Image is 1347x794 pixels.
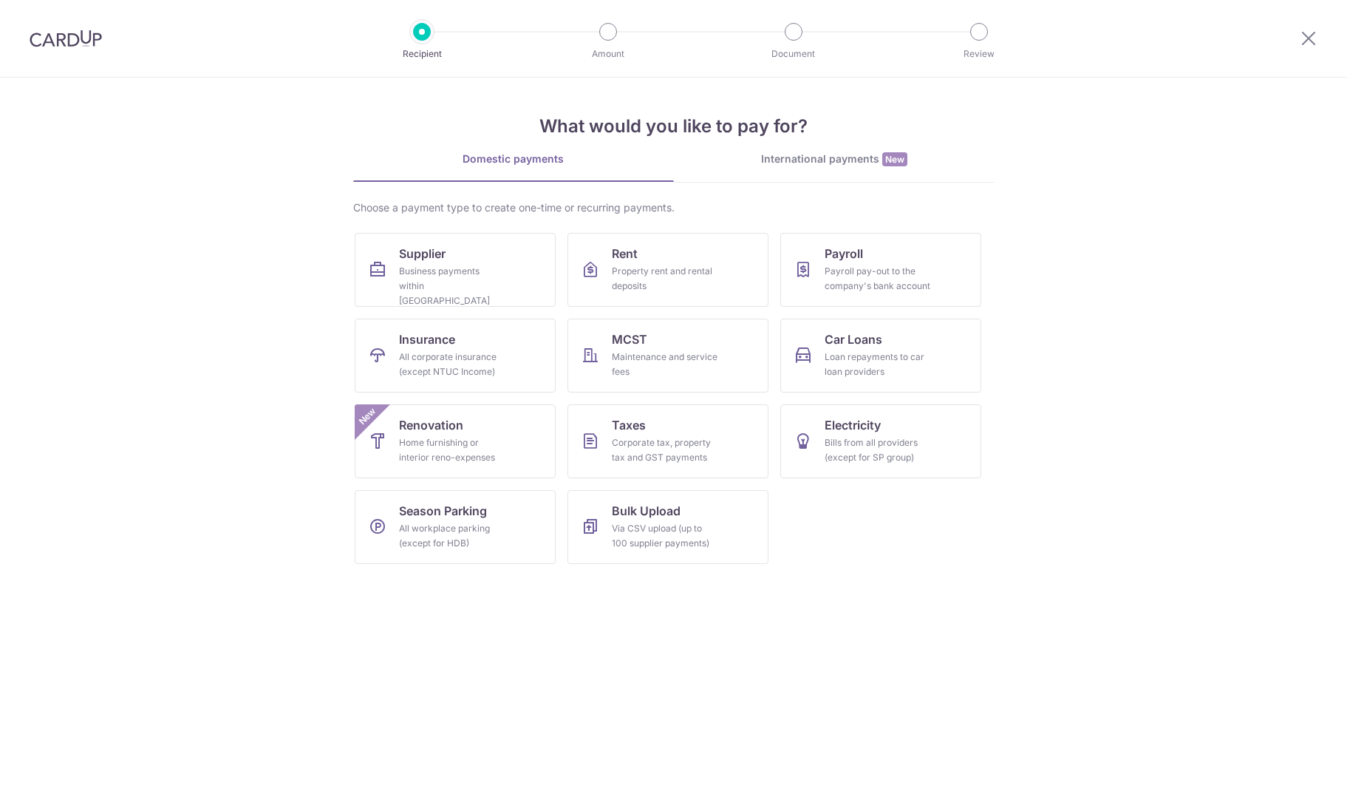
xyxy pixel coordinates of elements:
[612,416,646,434] span: Taxes
[567,319,768,393] a: MCSTMaintenance and service fees
[355,404,379,429] span: New
[399,502,487,520] span: Season Parking
[355,490,556,564] a: Season ParkingAll workplace parking (except for HDB)
[674,152,995,167] div: International payments
[353,152,674,166] div: Domestic payments
[355,404,556,478] a: RenovationHome furnishing or interior reno-expensesNew
[825,435,931,465] div: Bills from all providers (except for SP group)
[567,404,768,478] a: TaxesCorporate tax, property tax and GST payments
[399,264,505,308] div: Business payments within [GEOGRAPHIC_DATA]
[30,30,102,47] img: CardUp
[399,416,463,434] span: Renovation
[399,330,455,348] span: Insurance
[882,152,907,166] span: New
[612,502,681,520] span: Bulk Upload
[825,330,882,348] span: Car Loans
[825,350,931,379] div: Loan repayments to car loan providers
[612,350,718,379] div: Maintenance and service fees
[780,233,981,307] a: PayrollPayroll pay-out to the company's bank account
[399,521,505,551] div: All workplace parking (except for HDB)
[567,233,768,307] a: RentProperty rent and rental deposits
[825,264,931,293] div: Payroll pay-out to the company's bank account
[353,113,995,140] h4: What would you like to pay for?
[612,435,718,465] div: Corporate tax, property tax and GST payments
[399,435,505,465] div: Home furnishing or interior reno-expenses
[780,404,981,478] a: ElectricityBills from all providers (except for SP group)
[567,490,768,564] a: Bulk UploadVia CSV upload (up to 100 supplier payments)
[399,245,446,262] span: Supplier
[780,319,981,393] a: Car LoansLoan repayments to car loan providers
[355,233,556,307] a: SupplierBusiness payments within [GEOGRAPHIC_DATA]
[355,319,556,393] a: InsuranceAll corporate insurance (except NTUC Income)
[924,47,1034,61] p: Review
[825,416,881,434] span: Electricity
[612,264,718,293] div: Property rent and rental deposits
[353,200,995,215] div: Choose a payment type to create one-time or recurring payments.
[825,245,863,262] span: Payroll
[612,245,638,262] span: Rent
[739,47,848,61] p: Document
[553,47,663,61] p: Amount
[612,330,647,348] span: MCST
[399,350,505,379] div: All corporate insurance (except NTUC Income)
[1252,750,1332,787] iframe: Opens a widget where you can find more information
[612,521,718,551] div: Via CSV upload (up to 100 supplier payments)
[367,47,477,61] p: Recipient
